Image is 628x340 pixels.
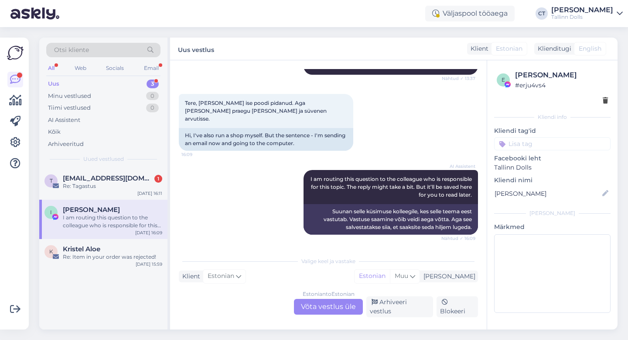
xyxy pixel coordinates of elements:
div: Klient [467,44,488,53]
div: Socials [104,62,126,74]
div: CT [536,7,548,20]
span: t [50,177,53,184]
div: Valige keel ja vastake [179,257,478,265]
span: Muu [395,272,408,280]
div: [PERSON_NAME] [494,209,611,217]
span: I am routing this question to the colleague who is responsible for this topic. The reply might ta... [311,176,473,198]
p: Tallinn Dolls [494,163,611,172]
div: Uus [48,80,59,88]
div: Klienditugi [534,44,571,53]
div: Arhiveeritud [48,140,84,149]
div: [PERSON_NAME] [551,7,613,14]
span: AI Assistent [443,163,475,170]
p: Kliendi tag'id [494,126,611,135]
span: Otsi kliente [54,45,89,55]
div: Estonian to Estonian [303,290,355,298]
span: Kristel Aloe [63,245,100,253]
div: Minu vestlused [48,92,91,101]
div: Väljaspool tööaega [425,6,515,21]
div: Tiimi vestlused [48,104,91,112]
div: # erju4vs4 [515,80,608,90]
span: e [502,76,505,83]
span: Estonian [208,271,234,281]
label: Uus vestlus [178,43,214,55]
div: [DATE] 16:11 [137,190,162,197]
span: talvikaja@gmail.com [63,174,154,182]
span: Tere, [PERSON_NAME] ise poodi pidanud. Aga [PERSON_NAME] praegu [PERSON_NAME] ja süvenen arvutisse. [185,100,328,122]
span: I [50,209,52,215]
div: 0 [146,92,159,101]
span: Estonian [496,44,522,53]
a: [PERSON_NAME]Tallinn Dolls [551,7,623,21]
span: Nähtud ✓ 16:09 [441,235,475,242]
div: Email [142,62,160,74]
p: Märkmed [494,222,611,232]
div: Arhiveeri vestlus [366,296,433,317]
div: Tallinn Dolls [551,14,613,21]
div: 1 [154,175,162,183]
div: [DATE] 16:09 [135,229,162,236]
div: [PERSON_NAME] [420,272,475,281]
div: Kliendi info [494,113,611,121]
p: Kliendi nimi [494,176,611,185]
div: 0 [146,104,159,112]
span: English [579,44,601,53]
input: Lisa nimi [495,189,601,198]
span: Iti Aavik [63,206,120,214]
div: 3 [147,80,159,88]
div: Klient [179,272,200,281]
div: [DATE] 15:59 [136,261,162,267]
span: K [49,248,53,255]
img: Askly Logo [7,45,24,61]
div: Blokeeri [437,296,478,317]
div: I am routing this question to the colleague who is responsible for this topic. The reply might ta... [63,214,162,229]
div: Võta vestlus üle [294,299,363,315]
div: All [46,62,56,74]
div: Estonian [355,270,390,283]
p: Facebooki leht [494,154,611,163]
div: Re: Tagastus [63,182,162,190]
span: Uued vestlused [83,155,124,163]
div: Kõik [48,128,61,136]
span: 16:09 [181,151,214,158]
input: Lisa tag [494,137,611,150]
div: Hi, I've also run a shop myself. But the sentence - I'm sending an email now and going to the com... [179,128,353,151]
div: [PERSON_NAME] [515,70,608,80]
span: Nähtud ✓ 13:37 [442,75,475,82]
div: Re: Item in your order was rejected! [63,253,162,261]
div: Suunan selle küsimuse kolleegile, kes selle teema eest vastutab. Vastuse saamine võib veidi aega ... [304,204,478,235]
div: Web [73,62,88,74]
div: AI Assistent [48,116,80,125]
